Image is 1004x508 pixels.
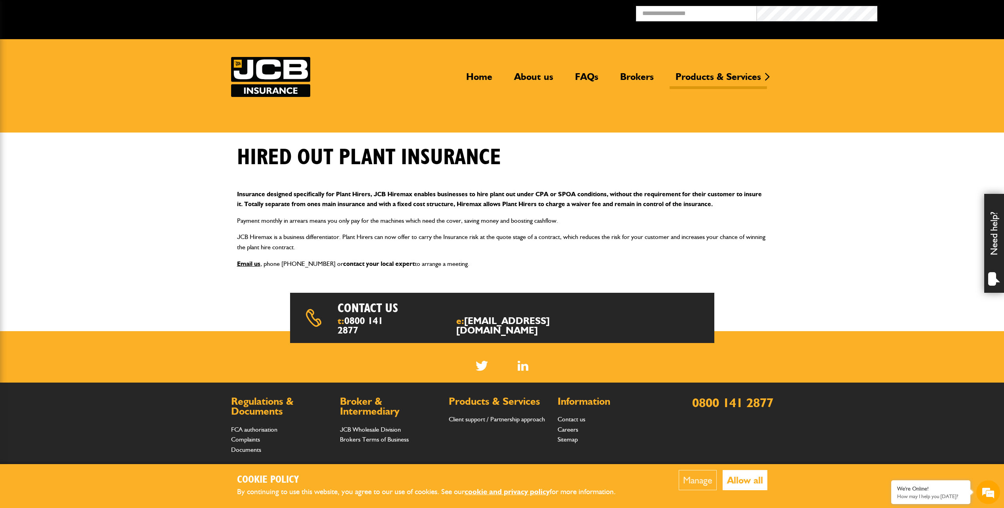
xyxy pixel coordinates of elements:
[670,71,767,89] a: Products & Services
[338,301,523,316] h2: Contact us
[10,73,144,91] input: Enter your last name
[340,436,409,443] a: Brokers Terms of Business
[340,426,401,433] a: JCB Wholesale Division
[456,315,550,336] a: [EMAIL_ADDRESS][DOMAIN_NAME]
[558,396,659,407] h2: Information
[877,6,998,18] button: Broker Login
[897,493,964,499] p: How may I help you today?
[518,361,528,371] img: Linked In
[10,120,144,137] input: Enter your phone number
[558,436,578,443] a: Sitemap
[237,232,767,252] p: JCB Hiremax is a business differentiator. Plant Hirers can now offer to carry the Insurance risk ...
[10,143,144,237] textarea: Type your message and hit 'Enter'
[13,44,33,55] img: d_20077148190_company_1631870298795_20077148190
[237,216,767,226] p: Payment monthly in arrears means you only pay for the machines which need the cover, saving money...
[449,415,545,423] a: Client support / Partnership approach
[237,189,767,209] p: Insurance designed specifically for Plant Hirers, JCB Hiremax enables businesses to hire plant ou...
[569,71,604,89] a: FAQs
[614,71,660,89] a: Brokers
[237,144,501,171] h1: Hired out plant insurance
[237,260,260,267] a: Email us
[237,259,767,269] p: , phone [PHONE_NUMBER] or to arrange a meeting.
[231,426,277,433] a: FCA authorisation
[108,244,144,254] em: Start Chat
[237,474,629,486] h2: Cookie Policy
[508,71,559,89] a: About us
[456,316,589,335] span: e:
[231,57,310,97] a: JCB Insurance Services
[476,361,488,371] img: Twitter
[231,446,261,453] a: Documents
[897,485,964,492] div: We're Online!
[723,470,767,490] button: Allow all
[558,415,585,423] a: Contact us
[237,486,629,498] p: By continuing to use this website, you agree to our use of cookies. See our for more information.
[231,57,310,97] img: JCB Insurance Services logo
[338,315,383,336] a: 0800 141 2877
[460,71,498,89] a: Home
[465,487,550,496] a: cookie and privacy policy
[984,194,1004,293] div: Need help?
[231,396,332,417] h2: Regulations & Documents
[343,260,415,267] a: contact your local expert
[231,436,260,443] a: Complaints
[338,316,390,335] span: t:
[130,4,149,23] div: Minimize live chat window
[41,44,133,55] div: Chat with us now
[518,361,528,371] a: LinkedIn
[449,396,550,407] h2: Products & Services
[10,97,144,114] input: Enter your email address
[692,395,773,410] a: 0800 141 2877
[558,426,578,433] a: Careers
[679,470,717,490] button: Manage
[340,396,441,417] h2: Broker & Intermediary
